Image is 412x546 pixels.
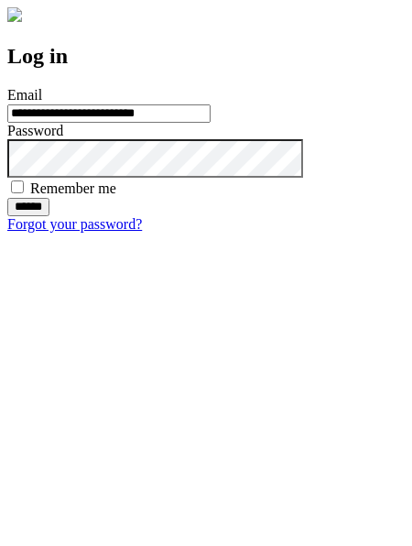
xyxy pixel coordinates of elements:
[7,7,22,22] img: logo-4e3dc11c47720685a147b03b5a06dd966a58ff35d612b21f08c02c0306f2b779.png
[7,123,63,138] label: Password
[7,87,42,103] label: Email
[7,216,142,232] a: Forgot your password?
[30,180,116,196] label: Remember me
[7,44,405,69] h2: Log in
